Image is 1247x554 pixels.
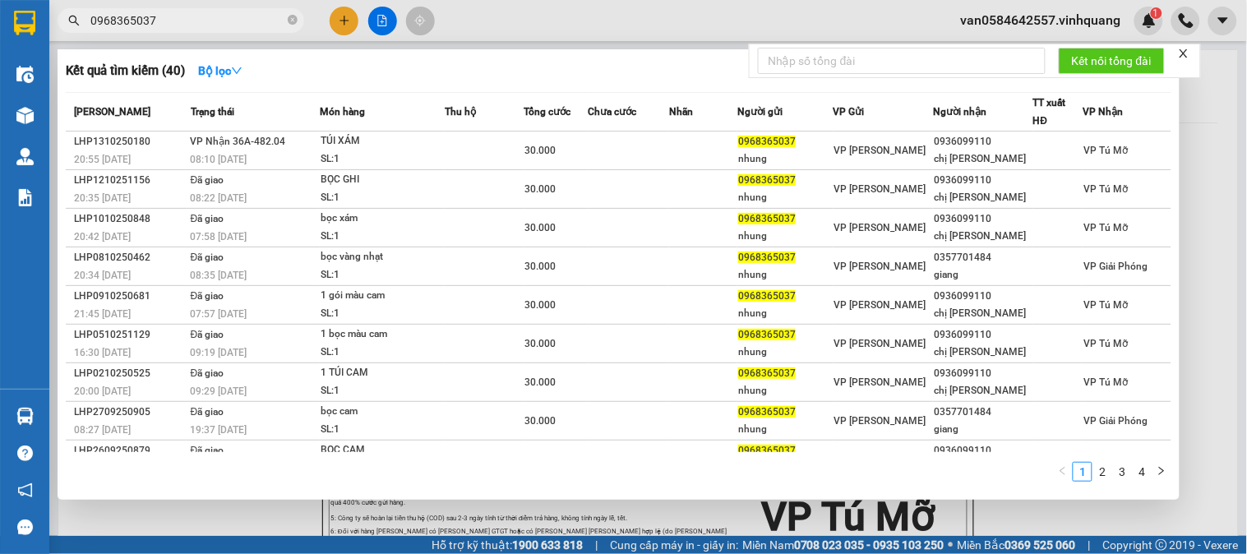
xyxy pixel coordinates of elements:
a: 4 [1133,463,1151,481]
span: Đã giao [191,213,224,224]
div: 0936099110 [934,442,1032,459]
span: 20:35 [DATE] [74,192,131,204]
div: LHP0910250681 [74,288,186,305]
span: Đã giao [191,290,224,302]
span: 19:37 [DATE] [191,424,247,436]
span: VP Nhận 36A-482.04 [191,136,286,147]
span: 0968365037 [738,445,796,456]
span: down [231,65,242,76]
span: Kết nối tổng đài [1072,52,1152,70]
div: LHP1010250848 [74,210,186,228]
span: 30.000 [525,222,557,233]
span: close-circle [288,13,298,29]
span: Đã giao [191,252,224,263]
h3: Kết quả tìm kiếm ( 40 ) [66,62,185,80]
img: warehouse-icon [16,148,34,165]
span: Món hàng [320,106,365,118]
div: nhung [738,189,832,206]
div: 0936099110 [934,365,1032,382]
div: bọc cam [321,403,444,421]
span: VP [PERSON_NAME] [834,299,926,311]
span: 30.000 [525,299,557,311]
span: 21:45 [DATE] [74,308,131,320]
div: 0936099110 [934,172,1032,189]
span: Trạng thái [191,106,235,118]
div: nhung [738,228,832,245]
span: 16:30 [DATE] [74,347,131,358]
span: close-circle [288,15,298,25]
div: SL: 1 [321,189,444,207]
span: 08:22 [DATE] [191,192,247,204]
span: VP [PERSON_NAME] [834,261,926,272]
span: VP Tú Mỡ [1083,338,1128,349]
span: VP Tú Mỡ [1083,299,1128,311]
span: VP [PERSON_NAME] [834,415,926,427]
div: nhung [738,344,832,361]
li: Next Page [1152,462,1171,482]
span: 07:57 [DATE] [191,308,247,320]
span: Người nhận [933,106,986,118]
span: VP [PERSON_NAME] [834,222,926,233]
input: Nhập số tổng đài [758,48,1046,74]
div: chị [PERSON_NAME] [934,344,1032,361]
div: giang [934,266,1032,284]
img: solution-icon [16,189,34,206]
button: Kết nối tổng đài [1059,48,1165,74]
span: VP Tú Mỡ [1083,376,1128,388]
div: 1 TÚI CAM [321,364,444,382]
div: SL: 1 [321,228,444,246]
div: LHP1310250180 [74,133,186,150]
span: right [1157,466,1166,476]
span: 0968365037 [738,136,796,147]
span: notification [17,482,33,498]
span: 30.000 [525,261,557,272]
li: 1 [1073,462,1092,482]
span: Nhãn [669,106,693,118]
div: 0936099110 [934,210,1032,228]
span: VP [PERSON_NAME] [834,338,926,349]
span: 09:19 [DATE] [191,347,247,358]
span: VP [PERSON_NAME] [834,376,926,388]
button: left [1053,462,1073,482]
div: nhung [738,382,832,399]
div: chị [PERSON_NAME] [934,150,1032,168]
span: 20:00 [DATE] [74,385,131,397]
span: question-circle [17,446,33,461]
span: 08:35 [DATE] [191,270,247,281]
span: 0968365037 [738,406,796,418]
span: Đã giao [191,329,224,340]
span: Đã giao [191,367,224,379]
span: VP [PERSON_NAME] [834,145,926,156]
span: 30.000 [525,183,557,195]
span: VP Tú Mỡ [1083,145,1128,156]
div: BỌC CAM [321,441,444,459]
span: VP Gửi [834,106,865,118]
div: chị [PERSON_NAME] [934,382,1032,399]
div: SL: 1 [321,421,444,439]
span: 20:34 [DATE] [74,270,131,281]
img: warehouse-icon [16,107,34,124]
span: 20:42 [DATE] [74,231,131,242]
span: Đã giao [191,445,224,456]
span: close [1178,48,1189,59]
span: message [17,519,33,535]
span: 09:29 [DATE] [191,385,247,397]
li: 2 [1092,462,1112,482]
span: VP Tú Mỡ [1083,222,1128,233]
span: 20:55 [DATE] [74,154,131,165]
span: VP Nhận [1083,106,1123,118]
span: 0968365037 [738,290,796,302]
span: VP Giải Phóng [1083,415,1148,427]
button: right [1152,462,1171,482]
strong: Bộ lọc [198,64,242,77]
div: 0936099110 [934,326,1032,344]
div: TÚI XÁM [321,132,444,150]
span: Người gửi [737,106,783,118]
div: LHP0810250462 [74,249,186,266]
a: 1 [1074,463,1092,481]
div: chị [PERSON_NAME] [934,189,1032,206]
div: 0936099110 [934,133,1032,150]
span: 0968365037 [738,252,796,263]
div: LHP0210250525 [74,365,186,382]
div: nhung [738,305,832,322]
